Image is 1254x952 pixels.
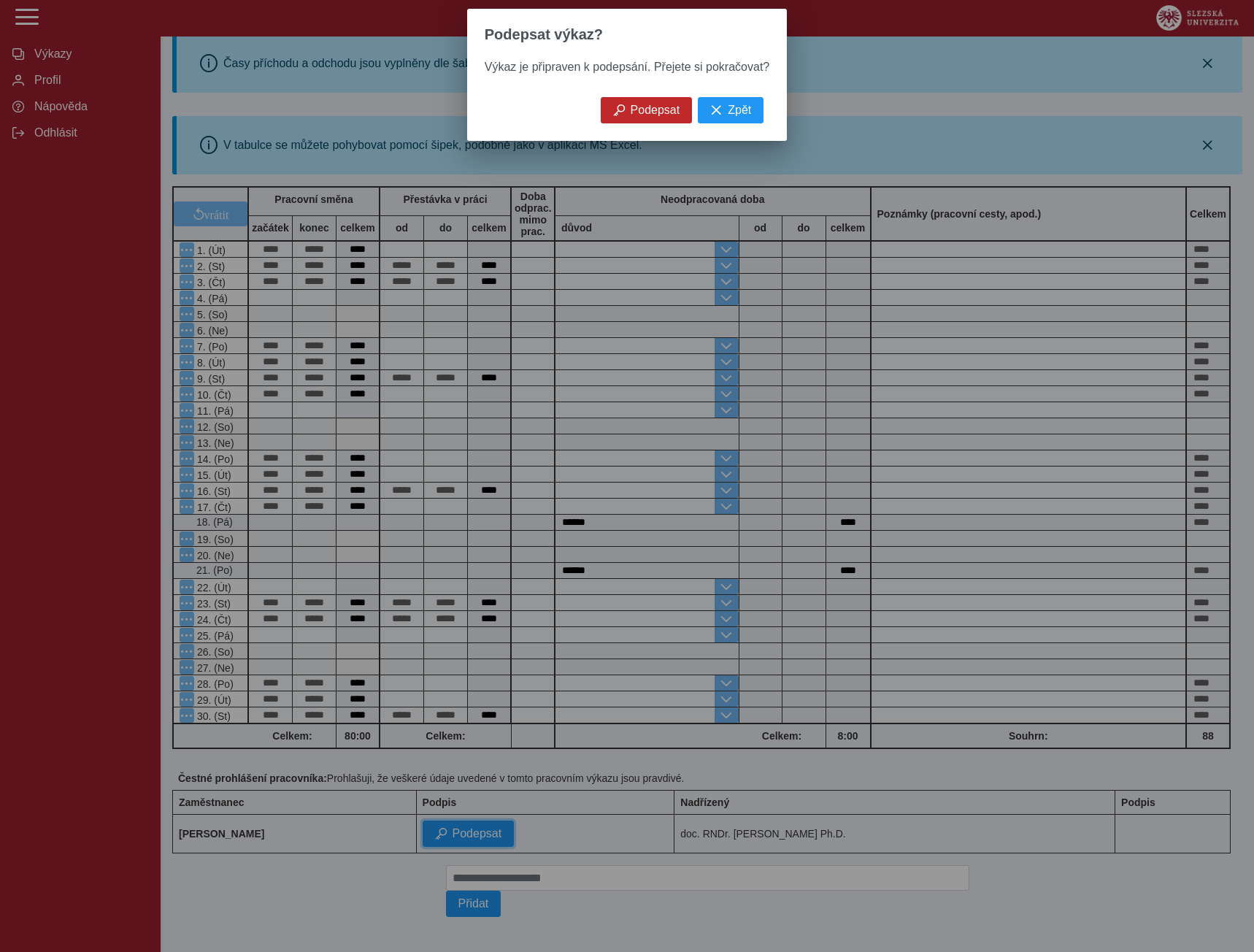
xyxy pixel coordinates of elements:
span: Výkaz je připraven k podepsání. Přejete si pokračovat? [485,61,769,73]
button: Zpět [698,97,763,123]
button: Podepsat [601,97,693,123]
span: Podepsat výkaz? [485,26,603,43]
span: Podepsat [631,104,680,117]
span: Zpět [728,104,751,117]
